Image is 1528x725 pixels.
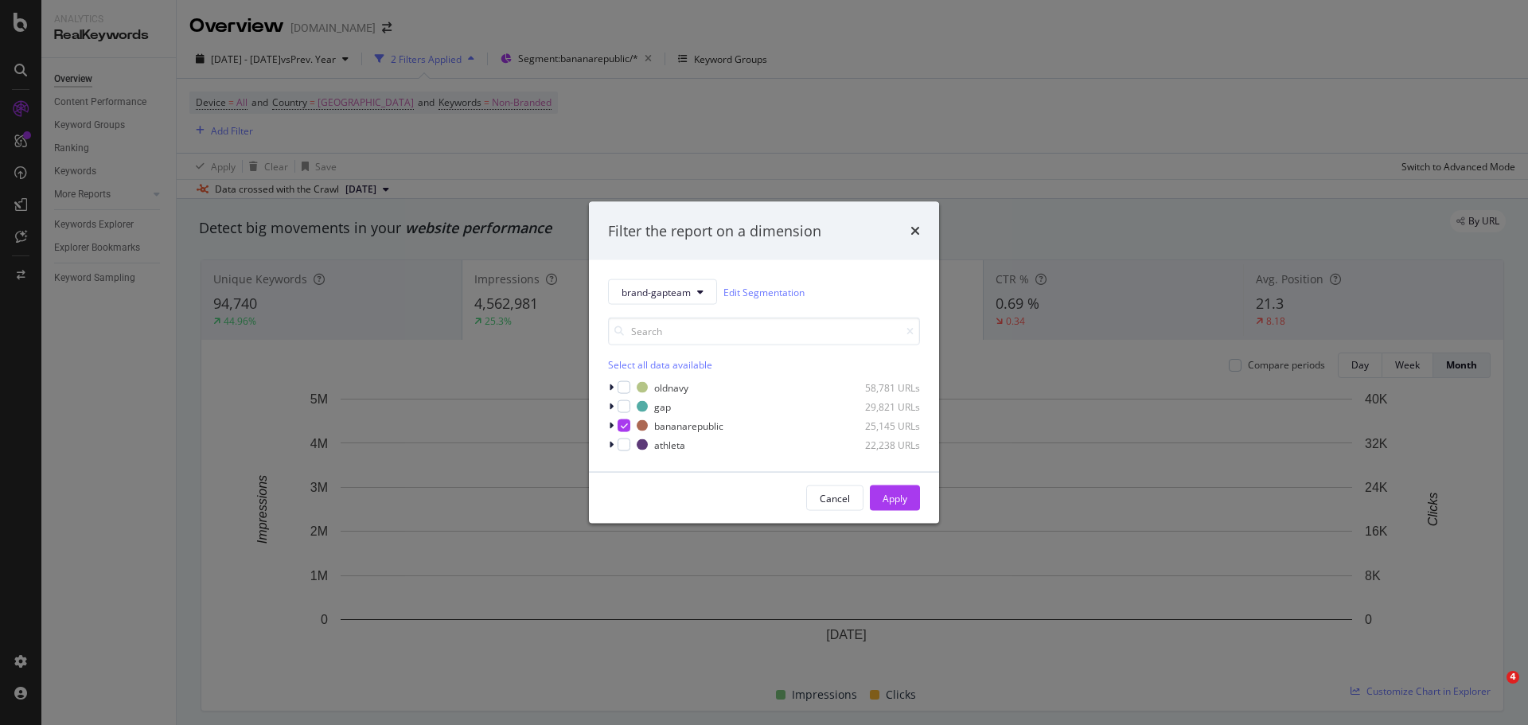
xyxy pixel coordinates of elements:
[608,279,717,305] button: brand-gapteam
[910,220,920,241] div: times
[608,220,821,241] div: Filter the report on a dimension
[622,285,691,298] span: brand-gapteam
[870,485,920,511] button: Apply
[654,380,688,394] div: oldnavy
[842,419,920,432] div: 25,145 URLs
[842,400,920,413] div: 29,821 URLs
[820,491,850,505] div: Cancel
[883,491,907,505] div: Apply
[842,380,920,394] div: 58,781 URLs
[654,419,723,432] div: bananarepublic
[1474,671,1512,709] iframe: Intercom live chat
[842,438,920,451] div: 22,238 URLs
[589,201,939,524] div: modal
[608,318,920,345] input: Search
[1507,671,1519,684] span: 4
[654,438,685,451] div: athleta
[654,400,671,413] div: gap
[608,358,920,372] div: Select all data available
[806,485,863,511] button: Cancel
[723,283,805,300] a: Edit Segmentation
